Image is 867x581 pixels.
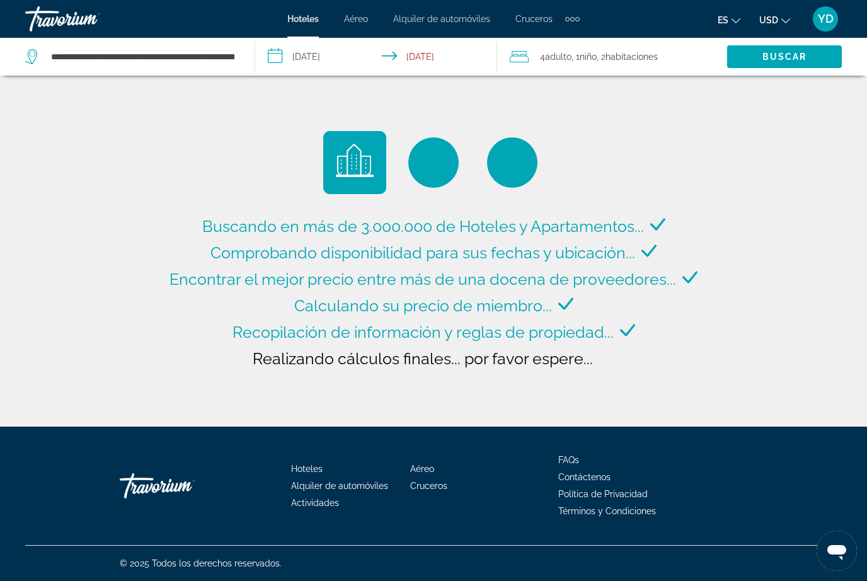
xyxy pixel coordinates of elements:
a: Cruceros [410,481,447,491]
button: User Menu [809,6,842,32]
span: habitaciones [606,52,658,62]
a: Travorium [25,3,151,35]
a: Actividades [291,498,339,508]
button: Select check in and out date [255,38,498,76]
button: Change currency [759,11,790,29]
span: USD [759,15,778,25]
a: Aéreo [410,464,434,474]
button: Travelers: 4 adults, 1 child [497,38,727,76]
span: Encontrar el mejor precio entre más de una docena de proveedores... [169,270,676,289]
span: © 2025 Todos los derechos reservados. [120,558,282,568]
span: 4 [540,48,571,66]
a: Aéreo [344,14,368,24]
a: Hoteles [291,464,323,474]
span: Recopilación de información y reglas de propiedad... [233,323,614,342]
a: Go Home [120,467,246,505]
a: Términos y Condiciones [558,506,656,516]
a: Cruceros [515,14,553,24]
span: , 1 [571,48,597,66]
a: Alquiler de automóviles [291,481,388,491]
a: Hoteles [287,14,319,24]
span: YD [818,13,834,25]
input: Search hotel destination [50,47,236,66]
span: Buscar [762,52,807,62]
span: Buscando en más de 3.000.000 de Hoteles y Apartamentos... [202,217,644,236]
a: FAQs [558,455,579,465]
span: Realizando cálculos finales... por favor espere... [253,349,593,368]
a: Contáctenos [558,472,611,482]
span: Calculando su precio de miembro... [294,296,552,315]
button: Change language [718,11,740,29]
button: Extra navigation items [565,9,580,29]
span: , 2 [597,48,658,66]
span: Adulto [545,52,571,62]
span: Niño [580,52,597,62]
a: Alquiler de automóviles [393,14,490,24]
a: Política de Privacidad [558,489,648,499]
button: Search [727,45,842,68]
iframe: Button to launch messaging window [817,531,857,571]
span: es [718,15,728,25]
span: Comprobando disponibilidad para sus fechas y ubicación... [210,243,635,262]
